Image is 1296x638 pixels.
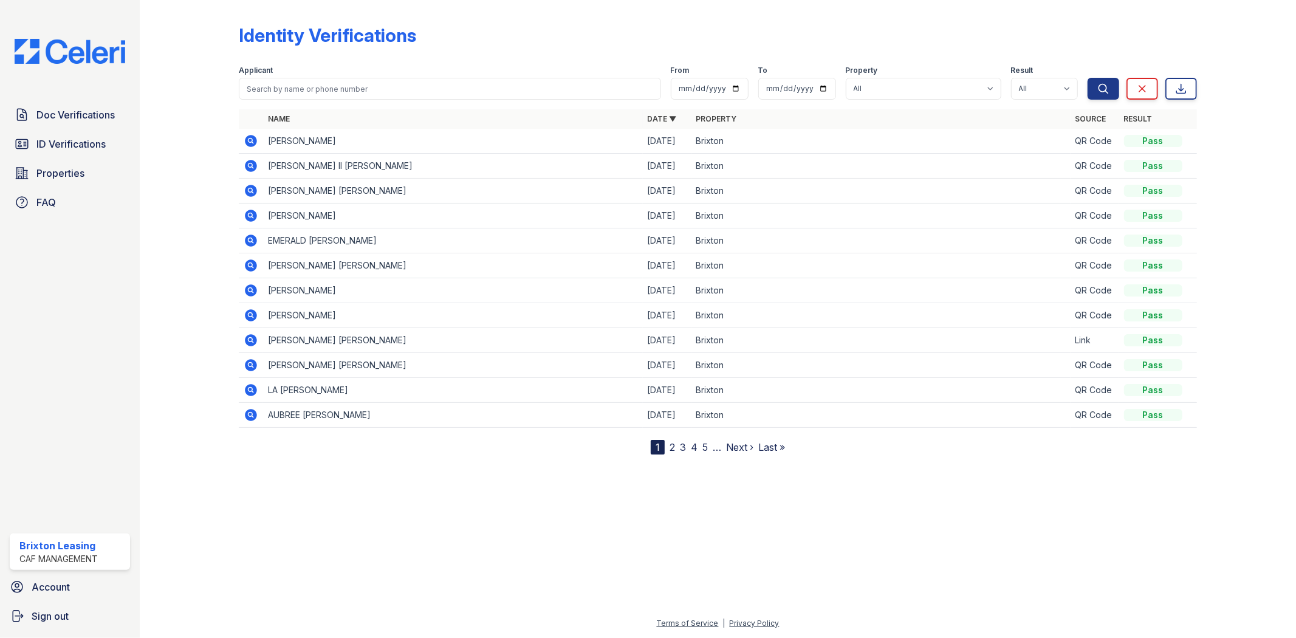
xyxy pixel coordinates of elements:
[5,575,135,599] a: Account
[1071,278,1119,303] td: QR Code
[1071,353,1119,378] td: QR Code
[671,66,690,75] label: From
[1071,228,1119,253] td: QR Code
[691,278,1071,303] td: Brixton
[19,553,98,565] div: CAF Management
[5,39,135,64] img: CE_Logo_Blue-a8612792a0a2168367f1c8372b55b34899dd931a85d93a1a3d3e32e68fde9ad4.png
[846,66,878,75] label: Property
[263,129,642,154] td: [PERSON_NAME]
[36,108,115,122] span: Doc Verifications
[1124,160,1182,172] div: Pass
[643,403,691,428] td: [DATE]
[1124,235,1182,247] div: Pass
[1124,135,1182,147] div: Pass
[670,441,675,453] a: 2
[643,129,691,154] td: [DATE]
[1071,253,1119,278] td: QR Code
[10,132,130,156] a: ID Verifications
[10,103,130,127] a: Doc Verifications
[643,353,691,378] td: [DATE]
[643,328,691,353] td: [DATE]
[263,179,642,204] td: [PERSON_NAME] [PERSON_NAME]
[730,619,780,628] a: Privacy Policy
[758,66,768,75] label: To
[651,440,665,454] div: 1
[32,609,69,623] span: Sign out
[691,403,1071,428] td: Brixton
[696,114,737,123] a: Property
[1124,284,1182,297] div: Pass
[263,228,642,253] td: EMERALD [PERSON_NAME]
[1124,185,1182,197] div: Pass
[1071,378,1119,403] td: QR Code
[643,228,691,253] td: [DATE]
[1124,359,1182,371] div: Pass
[758,441,785,453] a: Last »
[1124,309,1182,321] div: Pass
[691,154,1071,179] td: Brixton
[648,114,677,123] a: Date ▼
[263,204,642,228] td: [PERSON_NAME]
[36,195,56,210] span: FAQ
[10,161,130,185] a: Properties
[691,441,698,453] a: 4
[691,328,1071,353] td: Brixton
[1071,179,1119,204] td: QR Code
[263,378,642,403] td: LA [PERSON_NAME]
[691,378,1071,403] td: Brixton
[643,253,691,278] td: [DATE]
[1071,328,1119,353] td: Link
[691,129,1071,154] td: Brixton
[19,538,98,553] div: Brixton Leasing
[643,154,691,179] td: [DATE]
[5,604,135,628] a: Sign out
[263,353,642,378] td: [PERSON_NAME] [PERSON_NAME]
[263,278,642,303] td: [PERSON_NAME]
[1124,259,1182,272] div: Pass
[713,440,721,454] span: …
[726,441,753,453] a: Next ›
[263,303,642,328] td: [PERSON_NAME]
[1075,114,1106,123] a: Source
[10,190,130,214] a: FAQ
[723,619,725,628] div: |
[263,403,642,428] td: AUBREE [PERSON_NAME]
[1124,210,1182,222] div: Pass
[1124,409,1182,421] div: Pass
[657,619,719,628] a: Terms of Service
[643,278,691,303] td: [DATE]
[263,253,642,278] td: [PERSON_NAME] [PERSON_NAME]
[680,441,686,453] a: 3
[643,179,691,204] td: [DATE]
[36,166,84,180] span: Properties
[691,353,1071,378] td: Brixton
[643,204,691,228] td: [DATE]
[239,78,660,100] input: Search by name or phone number
[1071,303,1119,328] td: QR Code
[1071,403,1119,428] td: QR Code
[691,253,1071,278] td: Brixton
[263,328,642,353] td: [PERSON_NAME] [PERSON_NAME]
[1124,114,1153,123] a: Result
[32,580,70,594] span: Account
[239,24,416,46] div: Identity Verifications
[1071,154,1119,179] td: QR Code
[691,204,1071,228] td: Brixton
[702,441,708,453] a: 5
[1071,129,1119,154] td: QR Code
[643,378,691,403] td: [DATE]
[239,66,273,75] label: Applicant
[1011,66,1034,75] label: Result
[1071,204,1119,228] td: QR Code
[36,137,106,151] span: ID Verifications
[1124,334,1182,346] div: Pass
[1124,384,1182,396] div: Pass
[691,303,1071,328] td: Brixton
[263,154,642,179] td: [PERSON_NAME] II [PERSON_NAME]
[643,303,691,328] td: [DATE]
[691,228,1071,253] td: Brixton
[268,114,290,123] a: Name
[691,179,1071,204] td: Brixton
